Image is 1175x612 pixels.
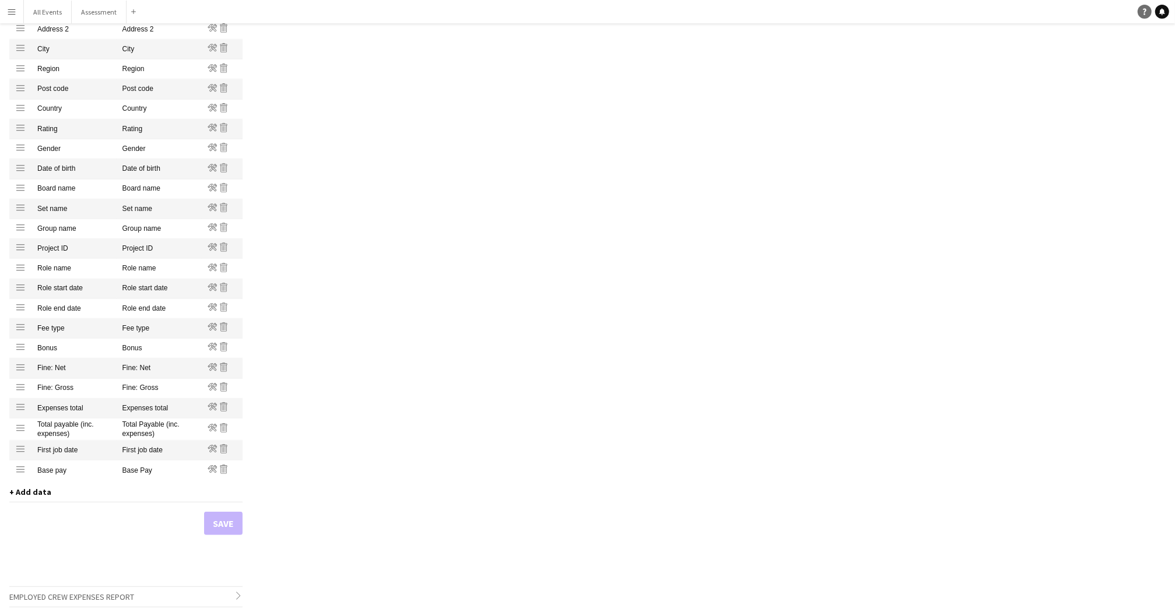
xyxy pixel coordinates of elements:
[31,460,117,480] mat-cell: Base pay
[31,79,117,99] mat-cell: Post code
[117,358,202,378] mat-cell: Fine: Net
[31,139,117,159] mat-cell: Gender
[24,1,72,23] button: All Events
[31,358,117,378] mat-cell: Fine: Net
[117,460,202,480] mat-cell: Base Pay
[31,100,117,119] mat-cell: Country
[31,159,117,179] mat-cell: Date of birth
[117,399,202,418] mat-cell: Expenses total
[117,299,202,319] mat-cell: Role end date
[117,159,202,179] mat-cell: Date of birth
[31,418,117,441] mat-cell: Total payable (inc. expenses)
[31,180,117,199] mat-cell: Board name
[72,1,127,23] button: Assessment
[117,441,202,460] mat-cell: First job date
[31,20,117,40] mat-cell: Address 2
[31,119,117,139] mat-cell: Rating
[31,299,117,319] mat-cell: Role end date
[117,279,202,299] mat-cell: Role start date
[117,100,202,119] mat-cell: Country
[117,199,202,219] mat-cell: Set name
[117,20,202,40] mat-cell: Address 2
[117,139,202,159] mat-cell: Gender
[117,219,202,239] mat-cell: Group name
[117,259,202,279] mat-cell: Role name
[31,441,117,460] mat-cell: First job date
[117,119,202,139] mat-cell: Rating
[117,339,202,358] mat-cell: Bonus
[31,259,117,279] mat-cell: Role name
[117,59,202,79] mat-cell: Region
[31,319,117,339] mat-cell: Fee type
[117,379,202,399] mat-cell: Fine: Gross
[31,199,117,219] mat-cell: Set name
[31,239,117,259] mat-cell: Project ID
[117,79,202,99] mat-cell: Post code
[9,487,51,497] span: + Add data
[117,319,202,339] mat-cell: Fee type
[117,418,202,441] mat-cell: Total Payable (inc. expenses)
[31,399,117,418] mat-cell: Expenses total
[31,339,117,358] mat-cell: Bonus
[31,279,117,299] mat-cell: Role start date
[31,59,117,79] mat-cell: Region
[117,180,202,199] mat-cell: Board name
[31,219,117,239] mat-cell: Group name
[31,379,117,399] mat-cell: Fine: Gross
[117,239,202,259] mat-cell: Project ID
[117,40,202,59] mat-cell: City
[9,592,134,602] span: Employed Crew Expenses Report
[31,40,117,59] mat-cell: City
